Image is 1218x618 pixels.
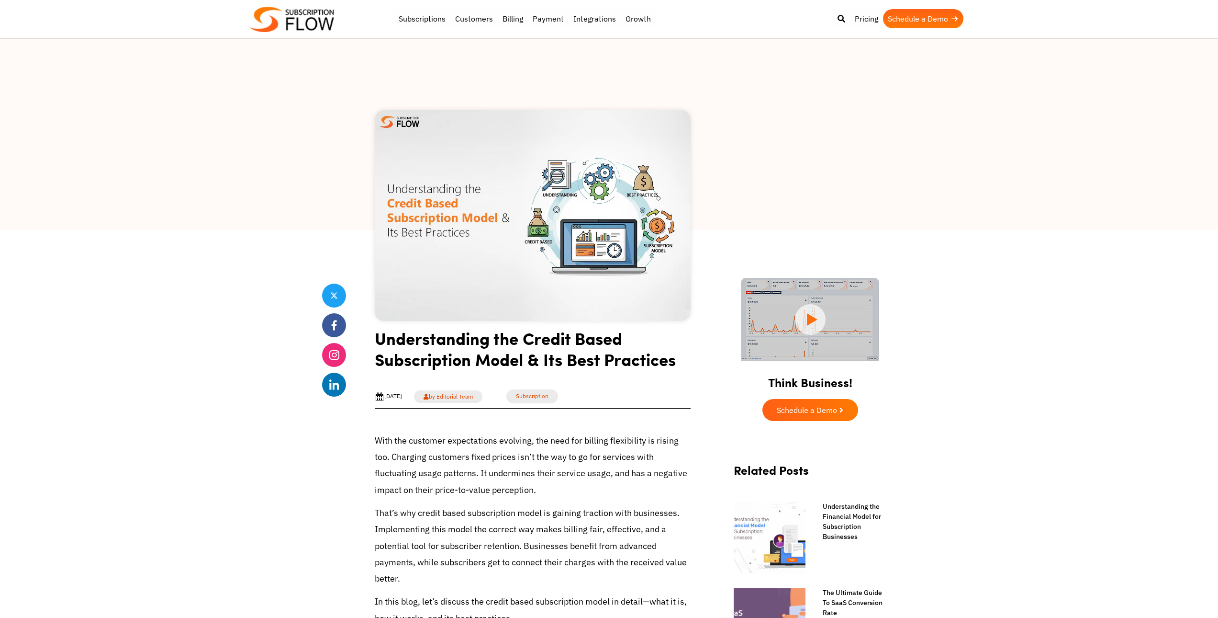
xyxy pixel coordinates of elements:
[375,392,402,401] div: [DATE]
[450,9,498,28] a: Customers
[506,389,558,403] a: Subscription
[621,9,656,28] a: Growth
[813,588,887,618] a: The Ultimate Guide To SaaS Conversion Rate
[375,433,691,498] p: With the customer expectations evolving, the need for billing flexibility is rising too. Charging...
[734,463,887,487] h2: Related Posts
[394,9,450,28] a: Subscriptions
[883,9,963,28] a: Schedule a Demo
[375,110,691,321] img: Credit Based Subscription Model
[813,502,887,542] a: Understanding the Financial Model for Subscription Businesses
[777,406,837,414] span: Schedule a Demo
[850,9,883,28] a: Pricing
[250,7,334,32] img: Subscriptionflow
[414,390,482,403] a: by Editorial Team
[762,399,858,421] a: Schedule a Demo
[734,502,805,573] img: financial model for subscription business
[741,278,879,361] img: intro video
[498,9,528,28] a: Billing
[569,9,621,28] a: Integrations
[375,328,691,377] h1: Understanding the Credit Based Subscription Model & Its Best Practices
[724,364,896,394] h2: Think Business!
[528,9,569,28] a: Payment
[375,505,691,587] p: That’s why credit based subscription model is gaining traction with businesses. Implementing this...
